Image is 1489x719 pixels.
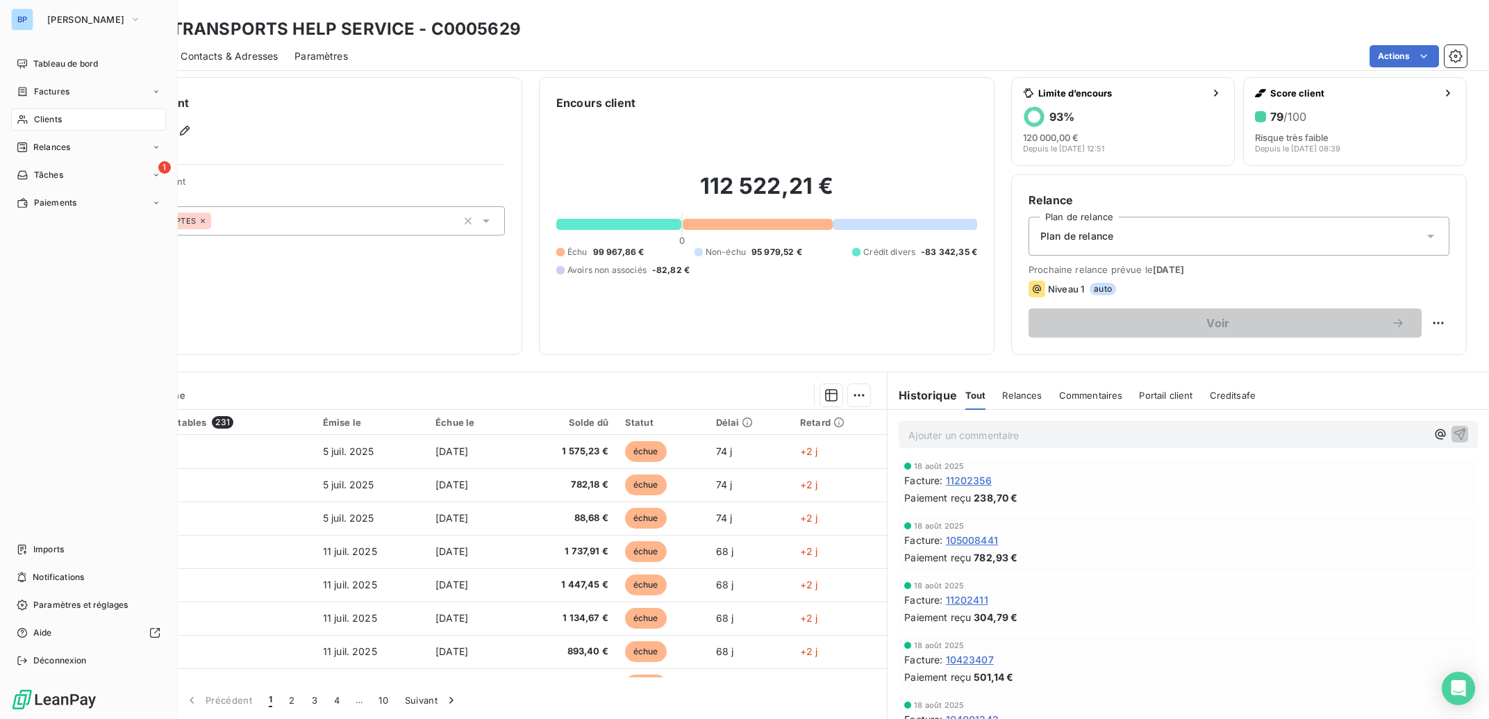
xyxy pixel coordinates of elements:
[34,169,63,181] span: Tâches
[1370,45,1439,67] button: Actions
[1048,283,1084,295] span: Niveau 1
[1023,144,1104,153] span: Depuis le [DATE] 12:51
[974,550,1017,565] span: 782,93 €
[435,579,468,590] span: [DATE]
[122,17,521,42] h3: SARL TRANSPORTS HELP SERVICE - C0005629
[1270,110,1306,124] h6: 79
[34,113,62,126] span: Clients
[625,417,699,428] div: Statut
[1040,229,1113,243] span: Plan de relance
[435,545,468,557] span: [DATE]
[914,462,964,470] span: 18 août 2025
[800,645,818,657] span: +2 j
[11,8,33,31] div: BP
[435,479,468,490] span: [DATE]
[914,581,964,590] span: 18 août 2025
[522,417,608,428] div: Solde dû
[323,445,374,457] span: 5 juil. 2025
[904,473,942,488] span: Facture :
[33,141,70,154] span: Relances
[904,652,942,667] span: Facture :
[323,479,374,490] span: 5 juil. 2025
[435,612,468,624] span: [DATE]
[120,416,306,429] div: Pièces comptables
[1139,390,1192,401] span: Portail client
[33,571,84,584] span: Notifications
[904,490,971,505] span: Paiement reçu
[1029,308,1422,338] button: Voir
[800,417,879,428] div: Retard
[33,627,52,639] span: Aide
[522,611,608,625] span: 1 134,67 €
[716,512,733,524] span: 74 j
[176,686,260,715] button: Précédent
[158,161,171,174] span: 1
[567,264,647,276] span: Avoirs non associés
[625,441,667,462] span: échue
[435,445,468,457] span: [DATE]
[800,445,818,457] span: +2 j
[323,579,377,590] span: 11 juil. 2025
[1255,144,1340,153] span: Depuis le [DATE] 08:39
[33,543,64,556] span: Imports
[326,686,348,715] button: 4
[269,693,272,707] span: 1
[625,641,667,662] span: échue
[625,675,667,695] span: échue
[914,522,964,530] span: 18 août 2025
[800,579,818,590] span: +2 j
[904,610,971,625] span: Paiement reçu
[260,686,281,715] button: 1
[1029,264,1449,275] span: Prochaine relance prévue le
[522,511,608,525] span: 88,68 €
[921,246,977,258] span: -83 342,35 €
[435,512,468,524] span: [DATE]
[1038,88,1205,99] span: Limite d’encours
[1255,132,1329,143] span: Risque très faible
[323,645,377,657] span: 11 juil. 2025
[716,579,734,590] span: 68 j
[522,445,608,458] span: 1 575,23 €
[212,416,233,429] span: 231
[863,246,915,258] span: Crédit divers
[1153,264,1184,275] span: [DATE]
[323,512,374,524] span: 5 juil. 2025
[888,387,957,404] h6: Historique
[625,508,667,529] span: échue
[904,593,942,607] span: Facture :
[348,689,370,711] span: …
[323,612,377,624] span: 11 juil. 2025
[1283,110,1306,124] span: /100
[294,49,348,63] span: Paramètres
[33,654,87,667] span: Déconnexion
[652,264,690,276] span: -82,82 €
[47,14,124,25] span: [PERSON_NAME]
[946,533,998,547] span: 105008441
[211,215,222,227] input: Ajouter une valeur
[716,417,783,428] div: Délai
[34,197,76,209] span: Paiements
[625,474,667,495] span: échue
[716,545,734,557] span: 68 j
[1442,672,1475,705] div: Open Intercom Messenger
[946,473,992,488] span: 11202356
[716,612,734,624] span: 68 j
[112,176,505,195] span: Propriétés Client
[706,246,746,258] span: Non-échu
[800,479,818,490] span: +2 j
[281,686,303,715] button: 2
[1090,283,1116,295] span: auto
[33,58,98,70] span: Tableau de bord
[716,479,733,490] span: 74 j
[1049,110,1074,124] h6: 93 %
[1002,390,1042,401] span: Relances
[370,686,397,715] button: 10
[33,599,128,611] span: Paramètres et réglages
[522,478,608,492] span: 782,18 €
[914,701,964,709] span: 18 août 2025
[323,545,377,557] span: 11 juil. 2025
[914,641,964,650] span: 18 août 2025
[323,417,419,428] div: Émise le
[679,235,685,246] span: 0
[556,172,977,214] h2: 112 522,21 €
